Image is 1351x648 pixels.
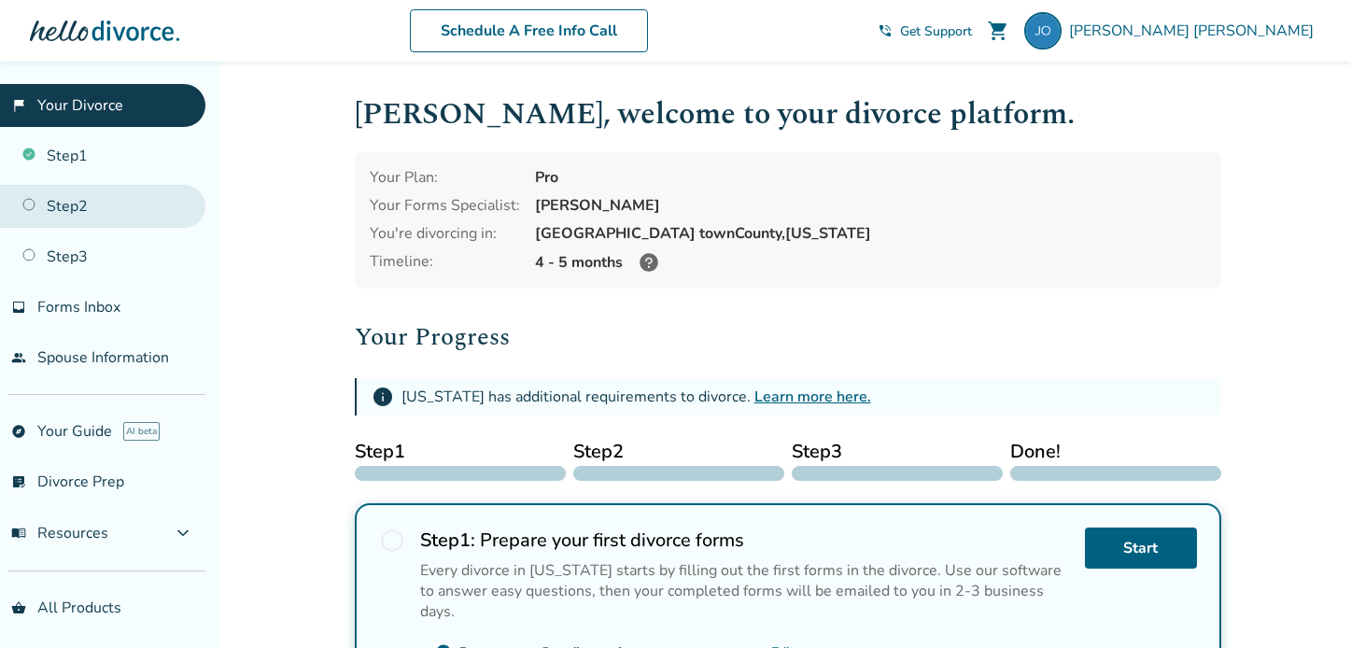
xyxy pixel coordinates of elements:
span: [PERSON_NAME] [PERSON_NAME] [1069,21,1321,41]
div: Timeline: [370,251,520,274]
span: shopping_basket [11,600,26,615]
div: [GEOGRAPHIC_DATA] town County, [US_STATE] [535,223,1206,244]
a: phone_in_talkGet Support [878,22,972,40]
span: menu_book [11,526,26,541]
div: Every divorce in [US_STATE] starts by filling out the first forms in the divorce. Use our softwar... [420,560,1070,622]
h2: Your Progress [355,318,1221,356]
span: AI beta [123,422,160,441]
span: explore [11,424,26,439]
span: list_alt_check [11,474,26,489]
a: Schedule A Free Info Call [410,9,648,52]
span: inbox [11,300,26,315]
span: shopping_cart [987,20,1009,42]
h2: Prepare your first divorce forms [420,528,1070,553]
span: Done! [1010,438,1221,466]
h1: [PERSON_NAME] , welcome to your divorce platform. [355,92,1221,137]
span: info [372,386,394,408]
div: Your Plan: [370,167,520,188]
span: people [11,350,26,365]
span: phone_in_talk [878,23,893,38]
a: Start [1085,528,1197,569]
span: flag_2 [11,98,26,113]
span: Step 3 [792,438,1003,466]
div: [US_STATE] has additional requirements to divorce. [401,387,871,407]
img: jobrien737@yahoo.com [1024,12,1062,49]
span: Forms Inbox [37,297,120,317]
span: Resources [11,523,108,543]
span: Get Support [900,22,972,40]
span: expand_more [172,522,194,544]
div: Pro [535,167,1206,188]
div: [PERSON_NAME] [535,195,1206,216]
span: Step 1 [355,438,566,466]
strong: Step 1 : [420,528,475,553]
span: Step 2 [573,438,784,466]
span: radio_button_unchecked [379,528,405,554]
a: Learn more here. [754,387,871,407]
div: Your Forms Specialist: [370,195,520,216]
div: 4 - 5 months [535,251,1206,274]
iframe: Chat Widget [1258,558,1351,648]
div: You're divorcing in: [370,223,520,244]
